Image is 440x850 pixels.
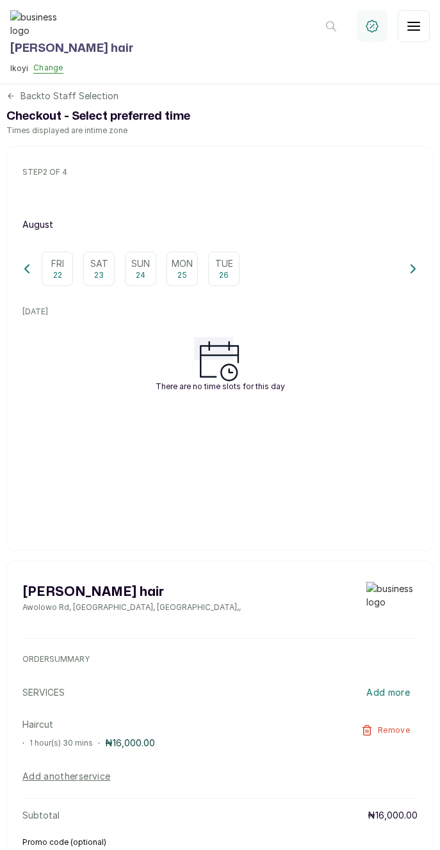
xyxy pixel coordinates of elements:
p: Subtotal [22,809,60,822]
h1: [PERSON_NAME] hair [10,40,133,58]
p: Haircut [22,718,339,731]
span: 1 hour(s) 30 mins [29,738,93,748]
label: Promo code (optional) [22,837,106,847]
p: Times displayed are in time zone [6,125,434,136]
p: ₦16,000.00 [105,737,155,750]
p: [DATE] [22,307,418,317]
p: SERVICES [22,686,65,699]
button: Add more [359,680,418,705]
p: There are no time slots for this day [156,381,285,392]
p: 23 [94,270,104,280]
h2: [PERSON_NAME] hair [22,582,241,602]
p: Back to Staff Selection [20,90,118,102]
p: Mon [172,257,193,270]
p: August [22,218,418,231]
button: Remove [354,718,418,742]
span: Ikoyi [10,63,28,74]
h1: Checkout - Select preferred time [6,108,434,125]
button: Add anotherservice [22,770,110,783]
p: Tue [215,257,233,270]
img: business logo [366,582,418,613]
img: business logo [10,10,61,37]
p: 26 [219,270,229,280]
span: Remove [378,725,410,735]
p: 22 [53,270,62,280]
button: Change [33,63,63,74]
p: step 2 of 4 [22,167,67,177]
p: Sat [90,257,108,270]
button: IkoyiChange [10,63,133,74]
p: ORDER SUMMARY [22,654,418,664]
p: 25 [177,270,187,280]
div: · · [22,736,339,750]
p: Awolowo Rd, [GEOGRAPHIC_DATA], [GEOGRAPHIC_DATA] , , [22,602,241,613]
p: 24 [136,270,145,280]
p: Fri [51,257,64,270]
p: ₦16,000.00 [368,809,418,822]
p: Sun [131,257,150,270]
